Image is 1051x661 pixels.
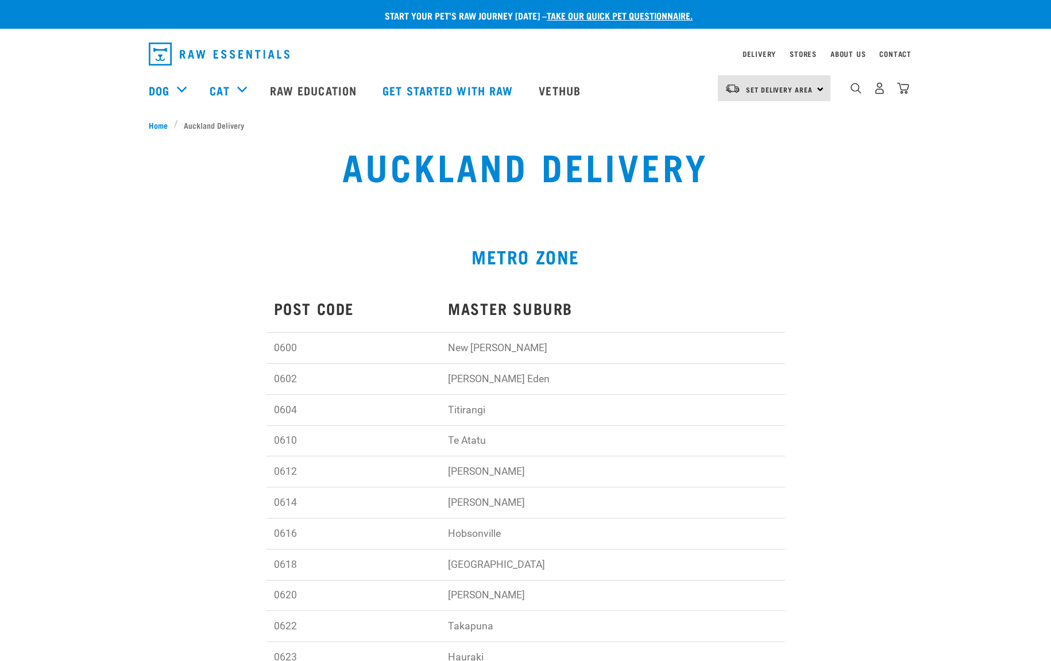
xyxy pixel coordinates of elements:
td: Takapuna [441,611,785,642]
a: Raw Education [258,67,371,113]
td: 0622 [266,611,441,642]
a: Dog [149,82,169,99]
a: Get started with Raw [371,67,527,113]
h1: Auckland Delivery [196,145,855,186]
nav: dropdown navigation [140,38,911,70]
td: 0602 [266,364,441,395]
a: take our quick pet questionnaire. [547,13,693,18]
td: 0604 [266,394,441,425]
td: 0616 [266,518,441,549]
a: Contact [879,52,911,56]
a: Stores [790,52,817,56]
td: 0618 [266,549,441,580]
h3: MASTER SUBURB [448,299,777,317]
td: [PERSON_NAME] [441,580,785,611]
a: About Us [830,52,865,56]
nav: breadcrumbs [149,119,902,131]
img: user.png [874,82,886,94]
img: home-icon@2x.png [897,82,909,94]
td: 0612 [266,456,441,487]
a: Delivery [743,52,776,56]
a: Home [149,119,174,131]
td: [PERSON_NAME] Eden [441,364,785,395]
td: [PERSON_NAME] [441,456,785,487]
td: [PERSON_NAME] [441,487,785,518]
td: 0600 [266,333,441,364]
img: Raw Essentials Logo [149,43,289,66]
td: [GEOGRAPHIC_DATA] [441,549,785,580]
span: Set Delivery Area [746,87,813,91]
a: Vethub [527,67,595,113]
td: 0610 [266,425,441,456]
td: New [PERSON_NAME] [441,333,785,364]
span: Home [149,119,168,131]
td: Hobsonville [441,518,785,549]
td: Titirangi [441,394,785,425]
h3: POST CODE [274,299,433,317]
td: Te Atatu [441,425,785,456]
td: 0620 [266,580,441,611]
a: Cat [210,82,229,99]
td: 0614 [266,487,441,518]
img: van-moving.png [725,83,740,94]
img: home-icon-1@2x.png [851,83,861,94]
